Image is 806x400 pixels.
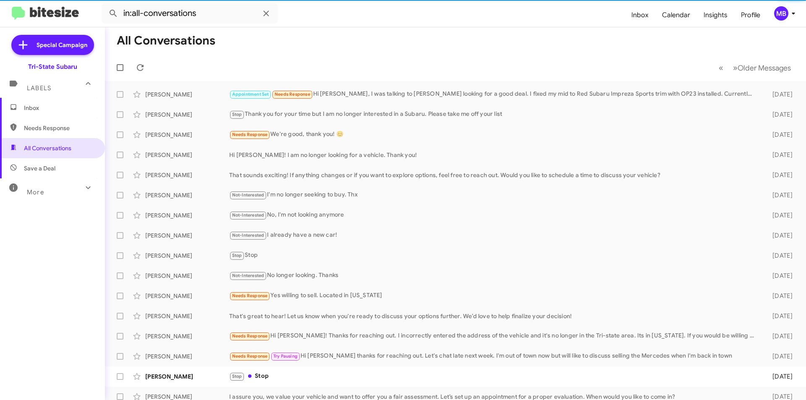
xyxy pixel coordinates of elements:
div: [DATE] [759,171,799,179]
div: [PERSON_NAME] [145,90,229,99]
div: [PERSON_NAME] [145,191,229,199]
div: [DATE] [759,231,799,240]
div: [DATE] [759,352,799,361]
div: [DATE] [759,292,799,300]
div: No, I'm not looking anymore [229,210,759,220]
div: [PERSON_NAME] [145,312,229,320]
span: » [733,63,738,73]
div: [PERSON_NAME] [145,272,229,280]
div: [DATE] [759,272,799,280]
span: Appointment Set [232,92,269,97]
span: Try Pausing [273,353,298,359]
a: Special Campaign [11,35,94,55]
span: Stop [232,253,242,258]
div: MB [774,6,788,21]
div: [PERSON_NAME] [145,231,229,240]
div: [DATE] [759,211,799,220]
div: [DATE] [759,110,799,119]
div: [DATE] [759,191,799,199]
div: Hi [PERSON_NAME], I was talking to [PERSON_NAME] looking for a good deal. I fixed my mid to Red S... [229,89,759,99]
span: Needs Response [275,92,310,97]
div: Hi [PERSON_NAME]! I am no longer looking for a vehicle. Thank you! [229,151,759,159]
div: [PERSON_NAME] [145,332,229,340]
span: Inbox [24,104,95,112]
div: [PERSON_NAME] [145,372,229,381]
input: Search [102,3,278,24]
div: Hi [PERSON_NAME]! Thanks for reaching out. I incorrectly entered the address of the vehicle and i... [229,331,759,341]
span: Older Messages [738,63,791,73]
button: Next [728,59,796,76]
span: Stop [232,112,242,117]
span: Special Campaign [37,41,87,49]
span: Stop [232,374,242,379]
div: [PERSON_NAME] [145,171,229,179]
div: I already have a new car! [229,230,759,240]
span: Needs Response [232,333,268,339]
span: Needs Response [232,132,268,137]
div: [DATE] [759,372,799,381]
span: « [719,63,723,73]
div: Stop [229,371,759,381]
div: [PERSON_NAME] [145,131,229,139]
div: [DATE] [759,90,799,99]
div: [DATE] [759,131,799,139]
a: Profile [734,3,767,27]
button: Previous [714,59,728,76]
span: Not-Interested [232,233,264,238]
div: [PERSON_NAME] [145,151,229,159]
div: Thank you for your time but I am no longer interested in a Subaru. Please take me off your list [229,110,759,119]
span: Needs Response [232,293,268,298]
div: [DATE] [759,151,799,159]
div: Yes willing to sell. Located in [US_STATE] [229,291,759,301]
div: [PERSON_NAME] [145,110,229,119]
span: All Conversations [24,144,71,152]
span: Needs Response [232,353,268,359]
div: [PERSON_NAME] [145,251,229,260]
div: That sounds exciting! If anything changes or if you want to explore options, feel free to reach o... [229,171,759,179]
span: Not-Interested [232,273,264,278]
div: Stop [229,251,759,260]
button: MB [767,6,797,21]
a: Insights [697,3,734,27]
div: Tri-State Subaru [28,63,77,71]
h1: All Conversations [117,34,215,47]
div: [PERSON_NAME] [145,211,229,220]
div: [DATE] [759,312,799,320]
span: Needs Response [24,124,95,132]
div: [PERSON_NAME] [145,292,229,300]
div: We're good, thank you! 😊 [229,130,759,139]
span: Not-Interested [232,192,264,198]
div: I'm no longer seeking to buy. Thx [229,190,759,200]
div: [DATE] [759,251,799,260]
span: Labels [27,84,51,92]
a: Calendar [655,3,697,27]
div: [PERSON_NAME] [145,352,229,361]
div: [DATE] [759,332,799,340]
div: No longer looking. Thanks [229,271,759,280]
div: That's great to hear! Let us know when you're ready to discuss your options further. We’d love to... [229,312,759,320]
div: Hi [PERSON_NAME] thanks for reaching out. Let's chat late next week. I'm out of town now but will... [229,351,759,361]
nav: Page navigation example [714,59,796,76]
a: Inbox [625,3,655,27]
span: More [27,188,44,196]
span: Save a Deal [24,164,55,173]
span: Not-Interested [232,212,264,218]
